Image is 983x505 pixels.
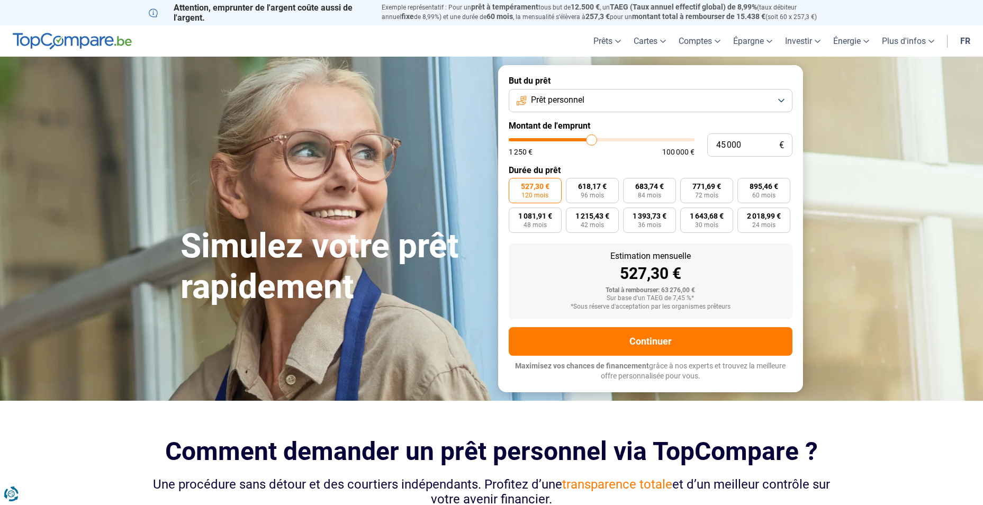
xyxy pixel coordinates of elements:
a: fr [954,25,977,57]
span: 1 643,68 € [690,212,724,220]
a: Cartes [627,25,672,57]
span: 24 mois [752,222,775,228]
span: 100 000 € [662,148,695,156]
a: Comptes [672,25,727,57]
span: 42 mois [581,222,604,228]
span: 1 081,91 € [518,212,552,220]
p: grâce à nos experts et trouvez la meilleure offre personnalisée pour vous. [509,361,792,382]
span: TAEG (Taux annuel effectif global) de 8,99% [610,3,757,11]
span: 60 mois [486,12,513,21]
span: 1 215,43 € [575,212,609,220]
span: 527,30 € [521,183,549,190]
span: € [779,141,784,150]
a: Plus d'infos [876,25,941,57]
label: Montant de l'emprunt [509,121,792,131]
h1: Simulez votre prêt rapidement [181,226,485,308]
div: *Sous réserve d'acceptation par les organismes prêteurs [517,303,784,311]
a: Prêts [587,25,627,57]
p: Attention, emprunter de l'argent coûte aussi de l'argent. [149,3,369,23]
span: 96 mois [581,192,604,199]
span: 2 018,99 € [747,212,781,220]
label: But du prêt [509,76,792,86]
span: 60 mois [752,192,775,199]
span: 1 393,73 € [633,212,666,220]
span: 84 mois [638,192,661,199]
span: fixe [401,12,414,21]
span: 72 mois [695,192,718,199]
span: 48 mois [524,222,547,228]
button: Prêt personnel [509,89,792,112]
img: TopCompare [13,33,132,50]
button: Continuer [509,327,792,356]
span: 30 mois [695,222,718,228]
span: 12.500 € [571,3,600,11]
span: prêt à tempérament [471,3,538,11]
div: Estimation mensuelle [517,252,784,260]
span: 1 250 € [509,148,533,156]
span: transparence totale [562,477,672,492]
span: 771,69 € [692,183,721,190]
label: Durée du prêt [509,165,792,175]
span: montant total à rembourser de 15.438 € [632,12,765,21]
span: 257,3 € [585,12,610,21]
div: Total à rembourser: 63 276,00 € [517,287,784,294]
span: Maximisez vos chances de financement [515,362,649,370]
a: Investir [779,25,827,57]
a: Épargne [727,25,779,57]
span: Prêt personnel [531,94,584,106]
h2: Comment demander un prêt personnel via TopCompare ? [149,437,835,466]
div: Sur base d'un TAEG de 7,45 %* [517,295,784,302]
span: 618,17 € [578,183,607,190]
span: 683,74 € [635,183,664,190]
span: 36 mois [638,222,661,228]
span: 895,46 € [750,183,778,190]
a: Énergie [827,25,876,57]
span: 120 mois [521,192,548,199]
p: Exemple représentatif : Pour un tous but de , un (taux débiteur annuel de 8,99%) et une durée de ... [382,3,835,22]
div: 527,30 € [517,266,784,282]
